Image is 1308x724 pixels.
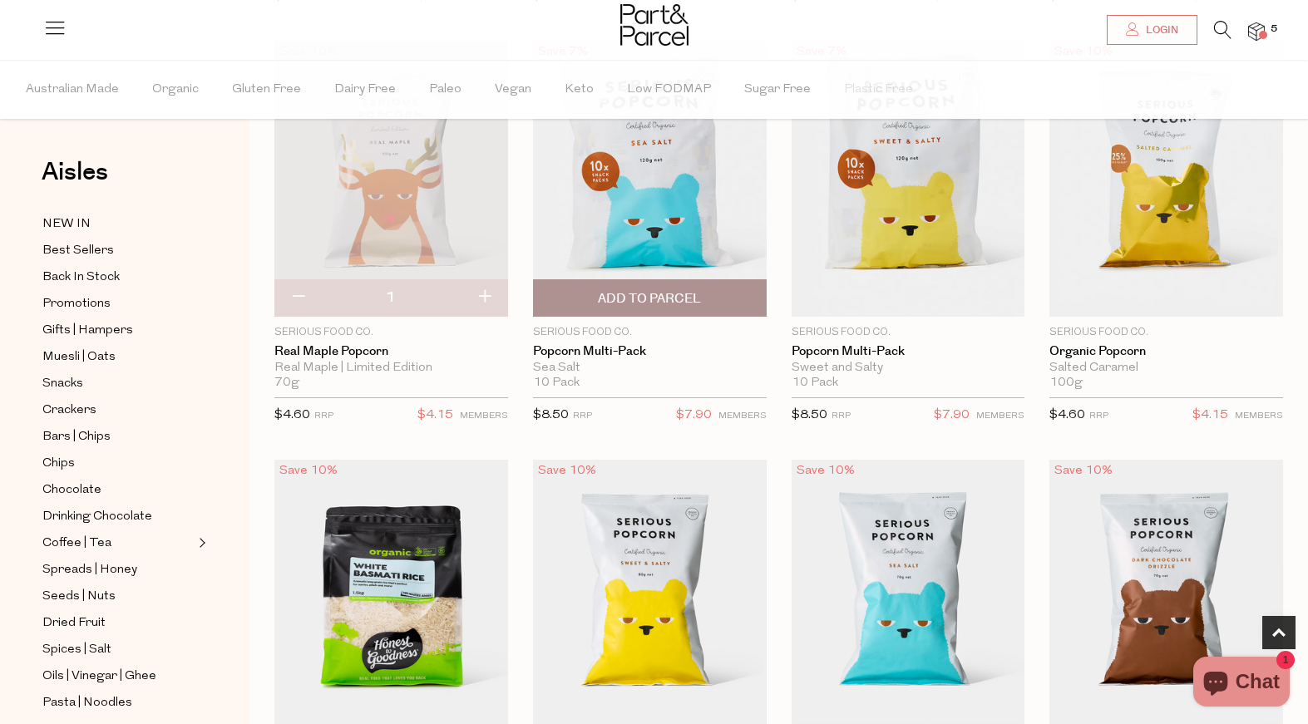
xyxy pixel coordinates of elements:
span: Seeds | Nuts [42,587,116,607]
a: Snacks [42,373,194,394]
img: Popcorn Multi-Pack [533,41,767,316]
a: 5 [1248,22,1265,40]
a: Bars | Chips [42,426,194,447]
span: Pasta | Noodles [42,693,132,713]
span: $4.60 [274,409,310,421]
small: RRP [573,411,592,421]
p: Serious Food Co. [274,325,508,340]
span: $4.15 [1192,405,1228,426]
a: Best Sellers [42,240,194,261]
div: Save 10% [1049,460,1118,482]
a: Chocolate [42,480,194,500]
span: Aisles [42,154,108,190]
a: Promotions [42,293,194,314]
span: Spreads | Honey [42,560,137,580]
span: Crackers [42,401,96,421]
small: RRP [314,411,333,421]
a: Chips [42,453,194,474]
a: Back In Stock [42,267,194,288]
div: Save 10% [792,460,860,482]
div: Save 10% [533,460,601,482]
img: Popcorn Multi-Pack [792,41,1025,316]
a: Seeds | Nuts [42,586,194,607]
span: 10 Pack [533,376,580,391]
div: Real Maple | Limited Edition [274,361,508,376]
small: RRP [1089,411,1108,421]
a: Spices | Salt [42,639,194,660]
span: Gluten Free [232,61,301,119]
img: Part&Parcel [620,4,689,46]
small: RRP [832,411,851,421]
span: 70g [274,376,299,391]
span: $7.90 [934,405,970,426]
span: 10 Pack [792,376,838,391]
span: Oils | Vinegar | Ghee [42,667,156,687]
span: Drinking Chocolate [42,507,152,527]
span: $4.15 [417,405,453,426]
span: Gifts | Hampers [42,321,133,341]
span: Promotions [42,294,111,314]
small: MEMBERS [976,411,1024,421]
span: NEW IN [42,214,91,234]
span: Back In Stock [42,268,120,288]
img: Organic Popcorn [1049,41,1283,316]
a: Aisles [42,160,108,201]
span: Plastic Free [844,61,913,119]
a: Popcorn Multi-Pack [533,344,767,359]
img: Real Maple Popcorn [274,41,508,316]
a: Oils | Vinegar | Ghee [42,666,194,687]
span: Chocolate [42,480,101,500]
span: Add To Parcel [598,290,701,308]
a: Crackers [42,400,194,421]
inbox-online-store-chat: Shopify online store chat [1188,657,1295,711]
span: Dairy Free [334,61,396,119]
div: Sea Salt [533,361,767,376]
a: Real Maple Popcorn [274,344,508,359]
span: $4.60 [1049,409,1085,421]
span: Dried Fruit [42,613,106,633]
a: Muesli | Oats [42,347,194,367]
span: Best Sellers [42,241,114,261]
span: Organic [152,61,199,119]
span: $8.50 [792,409,827,421]
span: Coffee | Tea [42,534,111,554]
div: Sweet and Salty [792,361,1025,376]
span: Chips [42,454,75,474]
div: Save 10% [274,460,343,482]
span: Keto [565,61,594,119]
button: Add To Parcel [533,279,767,317]
small: MEMBERS [460,411,508,421]
small: MEMBERS [1235,411,1283,421]
span: Snacks [42,374,83,394]
span: $7.90 [676,405,712,426]
a: Drinking Chocolate [42,506,194,527]
a: NEW IN [42,214,194,234]
span: Sugar Free [744,61,811,119]
span: Login [1142,23,1178,37]
span: Bars | Chips [42,427,111,447]
span: 100g [1049,376,1083,391]
span: Australian Made [26,61,119,119]
p: Serious Food Co. [1049,325,1283,340]
a: Spreads | Honey [42,559,194,580]
span: $8.50 [533,409,569,421]
a: Coffee | Tea [42,533,194,554]
div: Salted Caramel [1049,361,1283,376]
a: Gifts | Hampers [42,320,194,341]
a: Organic Popcorn [1049,344,1283,359]
span: Vegan [495,61,531,119]
span: Muesli | Oats [42,347,116,367]
span: 5 [1266,22,1281,37]
a: Login [1107,15,1197,45]
small: MEMBERS [718,411,767,421]
span: Low FODMAP [627,61,711,119]
a: Popcorn Multi-Pack [792,344,1025,359]
span: Paleo [429,61,462,119]
span: Spices | Salt [42,640,111,660]
a: Pasta | Noodles [42,692,194,713]
p: Serious Food Co. [792,325,1025,340]
p: Serious Food Co. [533,325,767,340]
a: Dried Fruit [42,613,194,633]
button: Expand/Collapse Coffee | Tea [195,533,206,553]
